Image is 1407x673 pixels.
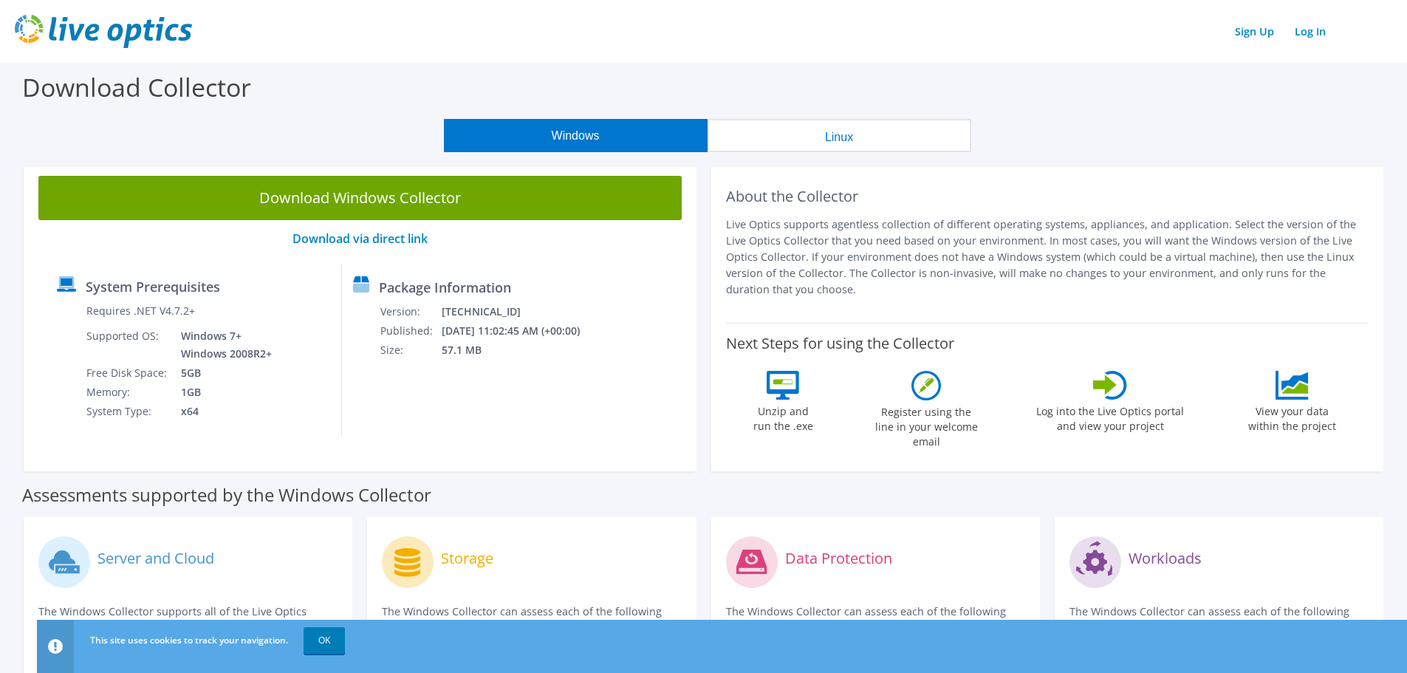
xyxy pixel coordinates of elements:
[380,321,441,341] td: Published:
[726,216,1369,298] p: Live Optics supports agentless collection of different operating systems, appliances, and applica...
[86,304,195,318] label: Requires .NET V4.7.2+
[15,15,192,48] img: live_optics_svg.svg
[86,363,170,383] td: Free Disk Space:
[749,400,817,434] label: Unzip and run the .exe
[871,400,982,449] label: Register using the line in your welcome email
[22,488,431,502] label: Assessments supported by the Windows Collector
[38,176,682,220] a: Download Windows Collector
[441,321,600,341] td: [DATE] 11:02:45 AM (+00:00)
[379,280,511,295] label: Package Information
[382,604,681,636] p: The Windows Collector can assess each of the following storage systems.
[1228,21,1281,42] a: Sign Up
[1129,551,1202,566] label: Workloads
[304,627,345,654] a: OK
[444,119,708,152] button: Windows
[22,70,251,104] label: Download Collector
[170,402,275,421] td: x64
[1035,400,1185,434] label: Log into the Live Optics portal and view your project
[170,383,275,402] td: 1GB
[1069,604,1369,636] p: The Windows Collector can assess each of the following applications.
[38,604,338,636] p: The Windows Collector supports all of the Live Optics compute and cloud assessments.
[1287,21,1333,42] a: Log In
[441,551,493,566] label: Storage
[292,230,428,247] a: Download via direct link
[726,188,1369,205] h2: About the Collector
[726,335,954,352] label: Next Steps for using the Collector
[170,327,275,363] td: Windows 7+ Windows 2008R2+
[86,327,170,363] td: Supported OS:
[86,279,220,294] label: System Prerequisites
[785,551,892,566] label: Data Protection
[708,119,971,152] button: Linux
[441,302,600,321] td: [TECHNICAL_ID]
[170,363,275,383] td: 5GB
[90,634,288,646] span: This site uses cookies to track your navigation.
[441,341,600,360] td: 57.1 MB
[86,402,170,421] td: System Type:
[380,341,441,360] td: Size:
[86,383,170,402] td: Memory:
[1239,400,1345,434] label: View your data within the project
[380,302,441,321] td: Version:
[97,551,214,566] label: Server and Cloud
[726,604,1025,636] p: The Windows Collector can assess each of the following DPS applications.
